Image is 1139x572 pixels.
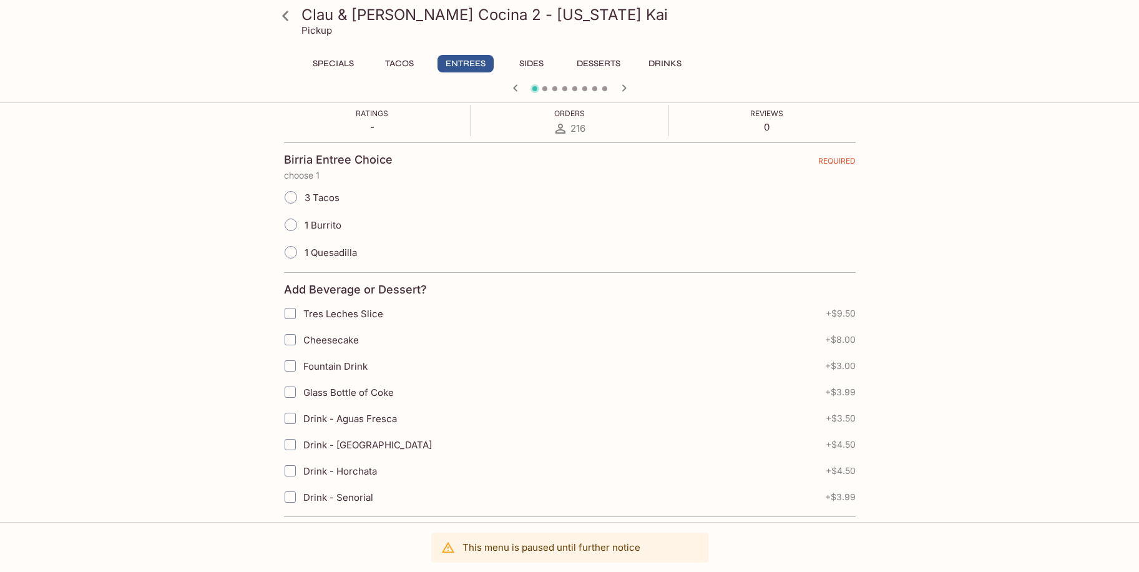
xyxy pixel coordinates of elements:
[554,109,585,118] span: Orders
[750,121,783,133] p: 0
[570,122,585,134] span: 216
[284,283,427,297] h4: Add Beverage or Dessert?
[371,55,428,72] button: Tacos
[818,156,856,170] span: REQUIRED
[356,109,388,118] span: Ratings
[301,24,332,36] p: Pickup
[462,541,640,553] p: This menu is paused until further notice
[303,491,373,503] span: Drink - Senorial
[284,153,393,167] h4: Birria Entree Choice
[284,170,856,180] p: choose 1
[637,55,693,72] button: Drinks
[305,55,361,72] button: Specials
[504,55,560,72] button: Sides
[303,465,377,477] span: Drink - Horchata
[825,361,856,371] span: + $3.00
[305,247,357,259] span: 1 Quesadilla
[303,308,383,320] span: Tres Leches Slice
[303,334,359,346] span: Cheesecake
[438,55,494,72] button: Entrees
[303,387,394,398] span: Glass Bottle of Coke
[570,55,627,72] button: Desserts
[826,440,856,450] span: + $4.50
[305,192,340,204] span: 3 Tacos
[825,387,856,397] span: + $3.99
[356,121,388,133] p: -
[826,308,856,318] span: + $9.50
[825,492,856,502] span: + $3.99
[303,439,432,451] span: Drink - [GEOGRAPHIC_DATA]
[303,413,397,425] span: Drink - Aguas Fresca
[750,109,783,118] span: Reviews
[305,219,341,231] span: 1 Burrito
[826,413,856,423] span: + $3.50
[301,5,859,24] h3: Clau & [PERSON_NAME] Cocina 2 - [US_STATE] Kai
[303,360,368,372] span: Fountain Drink
[825,335,856,345] span: + $8.00
[826,466,856,476] span: + $4.50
